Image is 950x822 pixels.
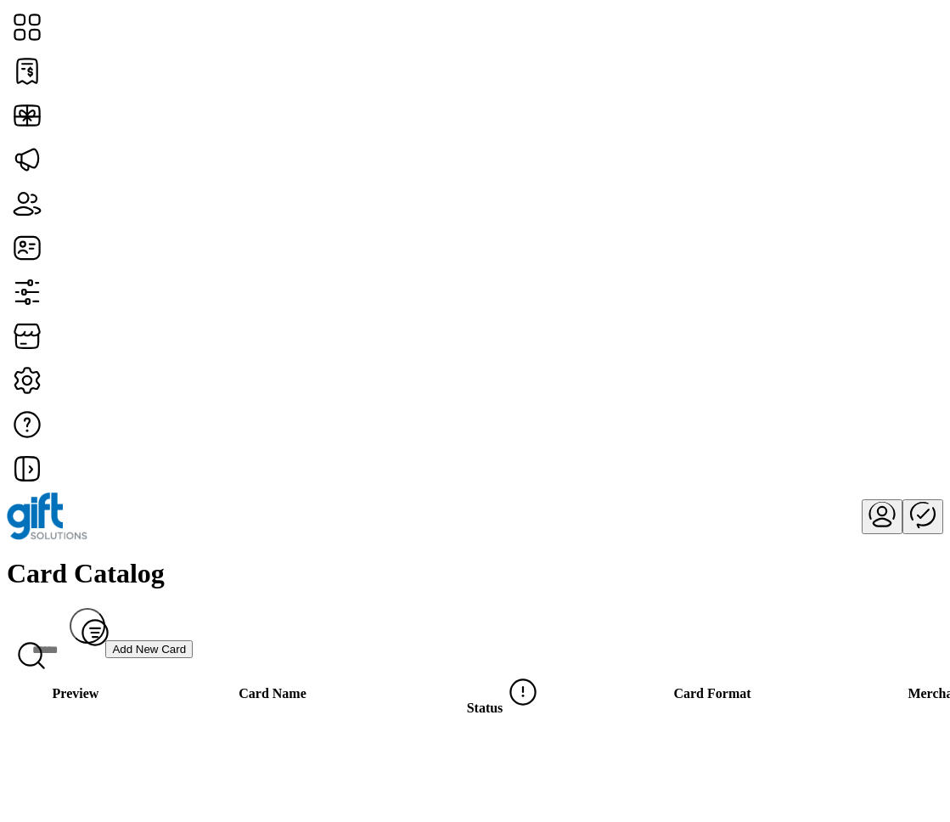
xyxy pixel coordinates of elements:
span: Card Name [239,686,306,701]
input: Search [7,632,70,669]
h1: Card Catalog [7,558,943,589]
button: Filter Button [70,608,105,644]
span: Preview [53,686,99,701]
img: logo [7,493,87,540]
div: Status [403,672,607,716]
span: Card Format [673,686,750,701]
button: menu [862,499,902,534]
button: Publisher Panel [902,499,943,534]
button: Add New Card [105,640,193,658]
span: Add New Card [112,643,186,656]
